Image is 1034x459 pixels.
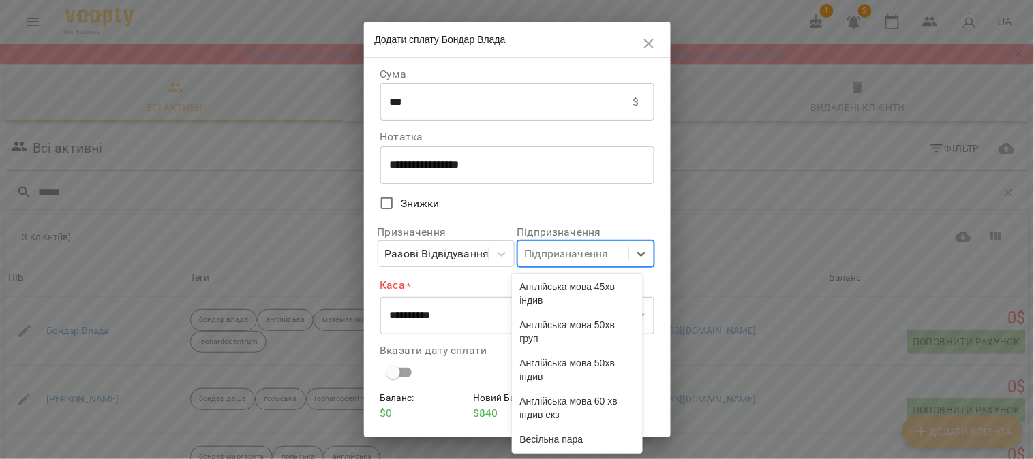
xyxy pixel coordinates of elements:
span: Додати сплату Бондар Влада [375,34,506,45]
label: Нотатка [380,131,654,142]
span: Знижки [401,195,440,212]
label: Вказати дату сплати [380,345,654,356]
div: Разові Відвідування [385,246,489,262]
label: Підпризначення [517,227,654,238]
label: Сума [380,69,654,80]
div: Англійська мова 50хв груп [512,313,643,351]
label: Каса [380,278,654,294]
div: Весільна пара [512,427,643,452]
div: Підпризначення [525,246,609,262]
p: $ [633,94,639,110]
h6: Новий Баланс : [473,391,561,406]
div: Англійська мова 45хв індив [512,274,643,313]
p: $ 840 [473,405,561,422]
p: $ 0 [380,405,468,422]
label: Призначення [378,227,515,238]
div: Англійська мова 50хв індив [512,351,643,389]
div: Англійська мова 60 хв індив екз [512,389,643,427]
h6: Баланс : [380,391,468,406]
